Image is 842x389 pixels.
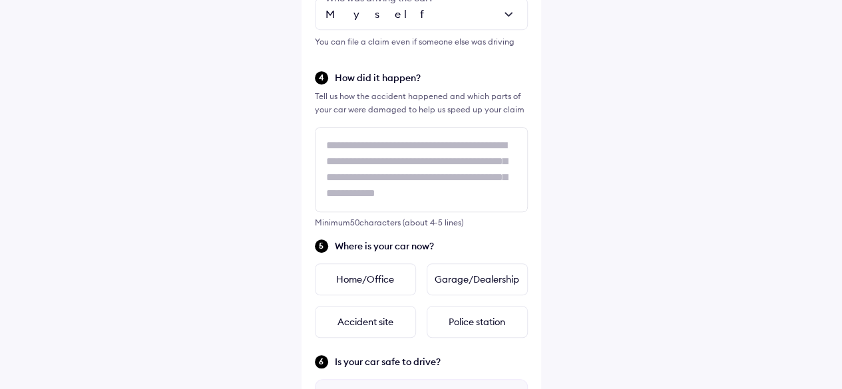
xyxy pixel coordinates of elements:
[427,306,528,338] div: Police station
[427,263,528,295] div: Garage/Dealership
[315,217,528,227] div: Minimum 50 characters (about 4-5 lines)
[315,35,528,49] div: You can file a claim even if someone else was driving
[335,355,528,368] span: Is your car safe to drive?
[325,7,435,21] span: Myself
[335,239,528,253] span: Where is your car now?
[315,263,416,295] div: Home/Office
[315,306,416,338] div: Accident site
[315,90,528,116] div: Tell us how the accident happened and which parts of your car were damaged to help us speed up yo...
[335,71,528,84] span: How did it happen?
